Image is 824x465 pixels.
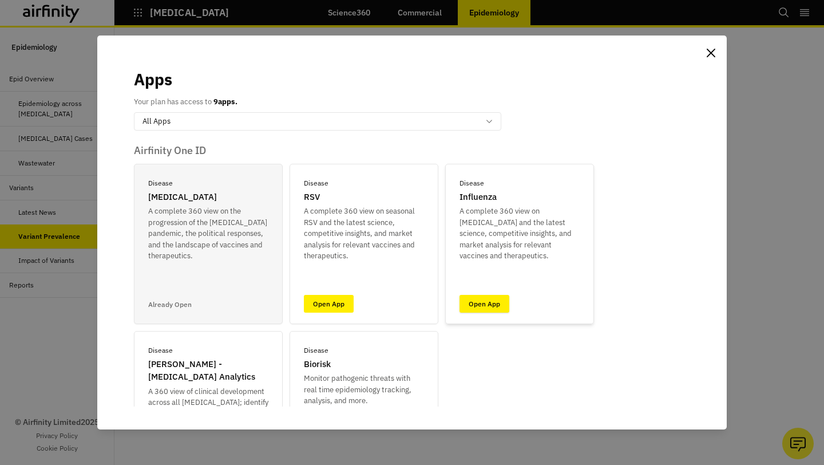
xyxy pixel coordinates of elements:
p: Monitor pathogenic threats with real time epidemiology tracking, analysis, and more. [304,373,424,407]
p: Disease [148,345,173,356]
p: Influenza [459,191,497,204]
p: Airfinity One ID [134,144,690,157]
p: Apps [134,68,172,92]
p: Disease [304,178,328,188]
p: Disease [459,178,484,188]
a: Open App [459,295,509,313]
p: [PERSON_NAME] - [MEDICAL_DATA] Analytics [148,358,268,384]
p: A 360 view of clinical development across all [MEDICAL_DATA]; identify opportunities and track ch... [148,386,268,442]
p: A complete 360 view on the progression of the [MEDICAL_DATA] pandemic, the political responses, a... [148,206,268,262]
p: A complete 360 view on [MEDICAL_DATA] and the latest science, competitive insights, and market an... [459,206,580,262]
p: A complete 360 view on seasonal RSV and the latest science, competitive insights, and market anal... [304,206,424,262]
p: RSV [304,191,320,204]
p: Biorisk [304,358,331,371]
p: Your plan has access to [134,96,237,108]
p: All Apps [142,116,171,127]
a: Open App [304,295,354,313]
p: Disease [304,345,328,356]
p: [MEDICAL_DATA] [148,191,217,204]
p: Disease [148,178,173,188]
b: 9 apps. [213,97,237,107]
button: Close [702,44,720,62]
p: Already Open [148,300,192,310]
